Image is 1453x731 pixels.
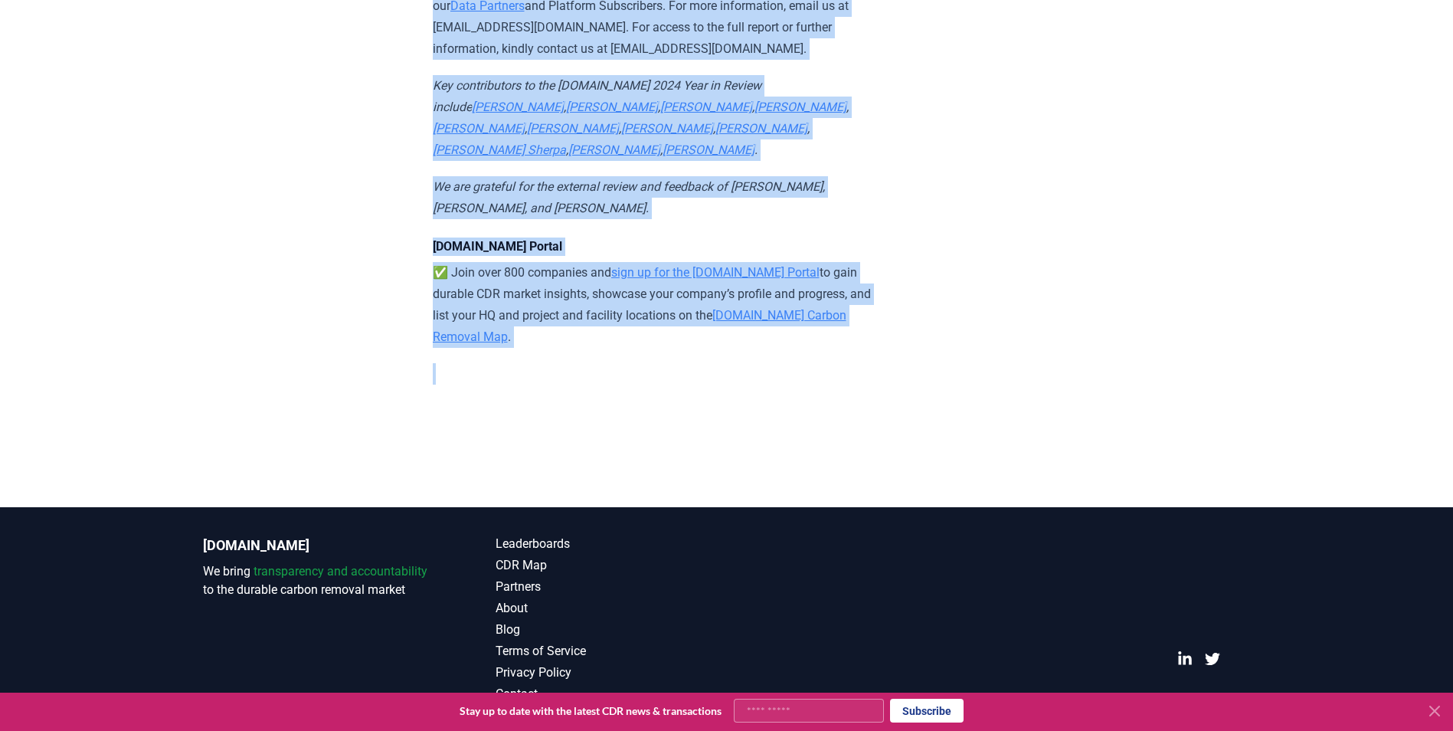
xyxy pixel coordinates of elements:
a: [PERSON_NAME] [472,100,564,114]
a: Blog [496,621,727,639]
a: Partners [496,578,727,596]
em: Key contributors to the [DOMAIN_NAME] 2024 Year in Review include , , , , , , , , , , . [433,78,849,157]
p: ✅ Join over 800 companies and to gain durable CDR market insights, showcase your company’s profil... [433,262,881,348]
a: [DOMAIN_NAME] Carbon Removal Map [433,308,846,344]
a: sign up for the [DOMAIN_NAME] Portal [611,265,820,280]
p: © 2025 [DOMAIN_NAME]. All rights reserved. [1068,691,1251,703]
a: [PERSON_NAME] Sherpa [433,143,566,157]
a: [PERSON_NAME] [433,121,525,136]
a: [PERSON_NAME] [715,121,807,136]
a: [PERSON_NAME] [568,143,660,157]
a: Privacy Policy [496,664,727,682]
a: [PERSON_NAME] [754,100,846,114]
a: Terms of Service [496,642,727,661]
p: We bring to the durable carbon removal market [203,562,434,599]
em: We are grateful for the external review and feedback of [PERSON_NAME], [PERSON_NAME], and [PERSON... [433,179,825,215]
a: About [496,599,727,618]
a: Twitter [1205,651,1220,667]
a: [PERSON_NAME] [621,121,713,136]
a: Leaderboards [496,535,727,553]
a: [PERSON_NAME] [660,100,752,114]
a: LinkedIn [1177,651,1193,667]
p: [DOMAIN_NAME] [203,535,434,556]
span: transparency and accountability [254,564,427,579]
a: [PERSON_NAME] [566,100,658,114]
a: CDR Map [496,556,727,575]
a: Contact [496,685,727,703]
h4: [DOMAIN_NAME] Portal [433,238,881,256]
a: [PERSON_NAME] [663,143,754,157]
a: [PERSON_NAME] [527,121,619,136]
